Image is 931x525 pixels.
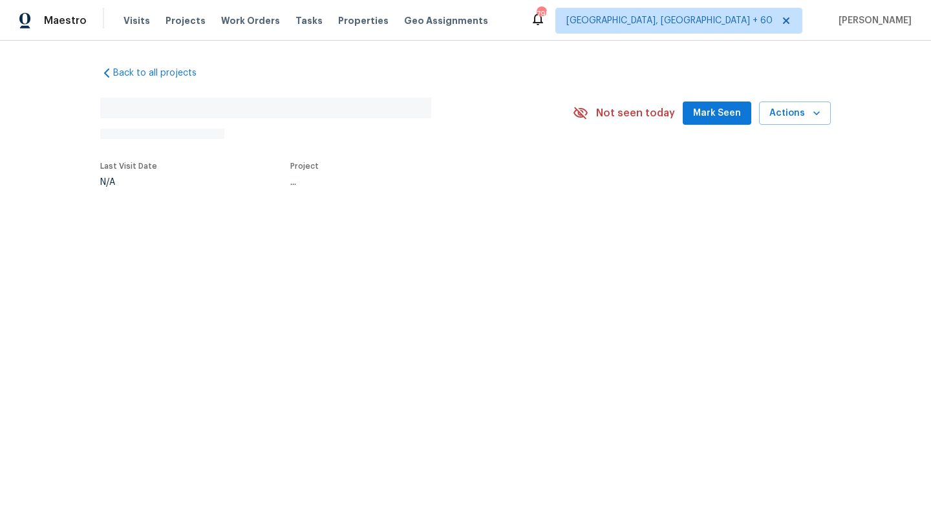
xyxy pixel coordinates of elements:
[100,162,157,170] span: Last Visit Date
[290,178,539,187] div: ...
[769,105,820,122] span: Actions
[759,102,831,125] button: Actions
[100,178,157,187] div: N/A
[166,14,206,27] span: Projects
[290,162,319,170] span: Project
[295,16,323,25] span: Tasks
[100,67,224,80] a: Back to all projects
[404,14,488,27] span: Geo Assignments
[693,105,741,122] span: Mark Seen
[44,14,87,27] span: Maestro
[537,8,546,21] div: 795
[566,14,773,27] span: [GEOGRAPHIC_DATA], [GEOGRAPHIC_DATA] + 60
[338,14,389,27] span: Properties
[833,14,912,27] span: [PERSON_NAME]
[596,107,675,120] span: Not seen today
[683,102,751,125] button: Mark Seen
[123,14,150,27] span: Visits
[221,14,280,27] span: Work Orders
